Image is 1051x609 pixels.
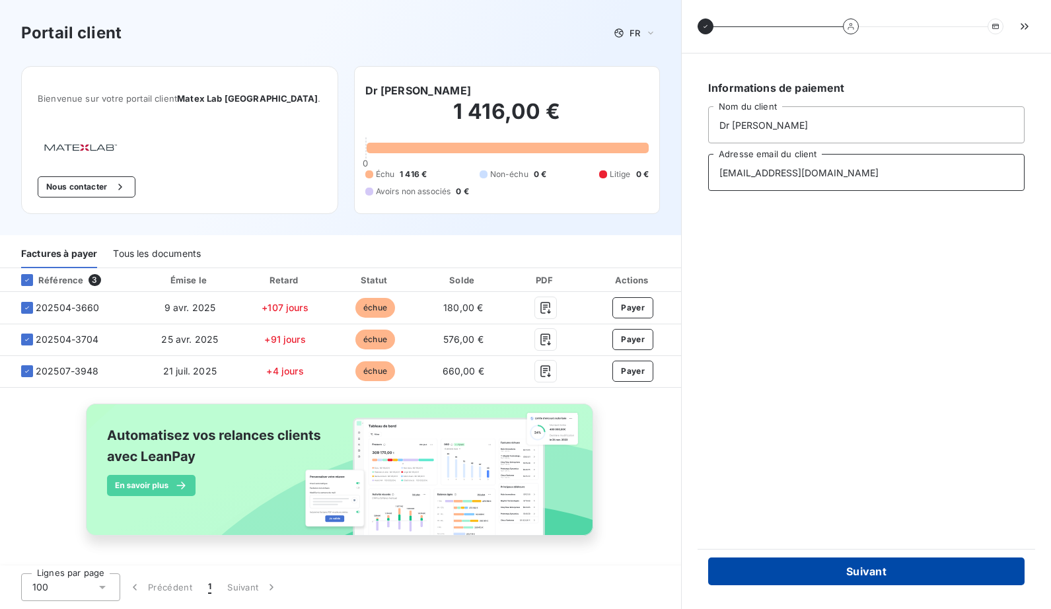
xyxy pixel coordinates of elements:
[38,93,322,104] span: Bienvenue sur votre portail client .
[120,573,200,601] button: Précédent
[612,329,653,350] button: Payer
[36,333,99,346] span: 202504-3704
[365,98,649,138] h2: 1 416,00 €
[38,138,122,155] img: Company logo
[376,168,395,180] span: Échu
[708,154,1025,191] input: placeholder
[443,334,484,345] span: 576,00 €
[38,176,135,197] button: Nous contacter
[509,273,582,287] div: PDF
[636,168,649,180] span: 0 €
[534,168,546,180] span: 0 €
[11,274,83,286] div: Référence
[708,106,1025,143] input: placeholder
[630,28,640,38] span: FR
[163,365,217,376] span: 21 juil. 2025
[36,301,100,314] span: 202504-3660
[21,21,122,45] h3: Portail client
[376,186,451,197] span: Avoirs non associés
[612,297,653,318] button: Payer
[89,274,100,286] span: 3
[708,557,1025,585] button: Suivant
[242,273,328,287] div: Retard
[143,273,236,287] div: Émise le
[355,361,395,381] span: échue
[708,80,1025,96] h6: Informations de paiement
[400,168,427,180] span: 1 416 €
[266,365,303,376] span: +4 jours
[32,581,48,594] span: 100
[219,573,286,601] button: Suivant
[363,158,368,168] span: 0
[36,365,99,378] span: 202507-3948
[208,581,211,594] span: 1
[262,302,308,313] span: +107 jours
[113,240,201,268] div: Tous les documents
[334,273,417,287] div: Statut
[74,396,608,558] img: banner
[456,186,468,197] span: 0 €
[264,334,305,345] span: +91 jours
[610,168,631,180] span: Litige
[443,365,484,376] span: 660,00 €
[21,240,97,268] div: Factures à payer
[490,168,528,180] span: Non-échu
[422,273,503,287] div: Solde
[443,302,483,313] span: 180,00 €
[200,573,219,601] button: 1
[161,334,218,345] span: 25 avr. 2025
[365,83,471,98] h6: Dr [PERSON_NAME]
[587,273,678,287] div: Actions
[177,93,318,104] span: Matex Lab [GEOGRAPHIC_DATA]
[355,330,395,349] span: échue
[164,302,216,313] span: 9 avr. 2025
[612,361,653,382] button: Payer
[355,298,395,318] span: échue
